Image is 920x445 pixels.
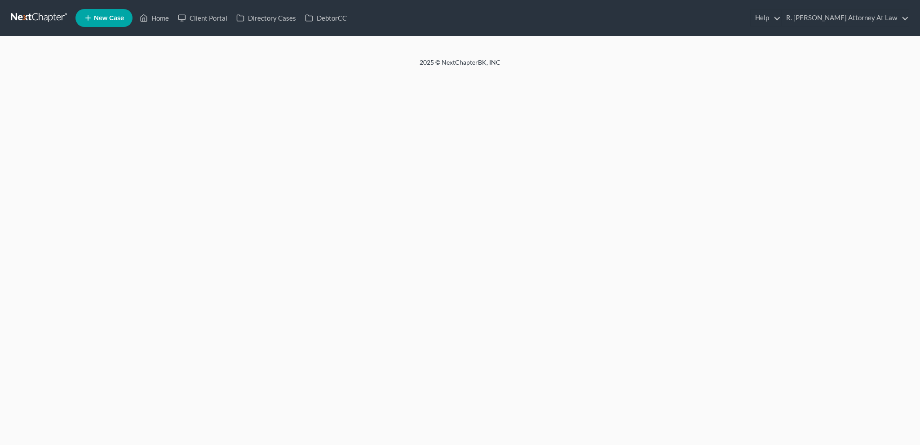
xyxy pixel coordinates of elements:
[75,9,133,27] new-legal-case-button: New Case
[173,10,232,26] a: Client Portal
[232,10,301,26] a: Directory Cases
[204,58,716,74] div: 2025 © NextChapterBK, INC
[782,10,909,26] a: R. [PERSON_NAME] Attorney At Law
[135,10,173,26] a: Home
[751,10,781,26] a: Help
[301,10,351,26] a: DebtorCC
